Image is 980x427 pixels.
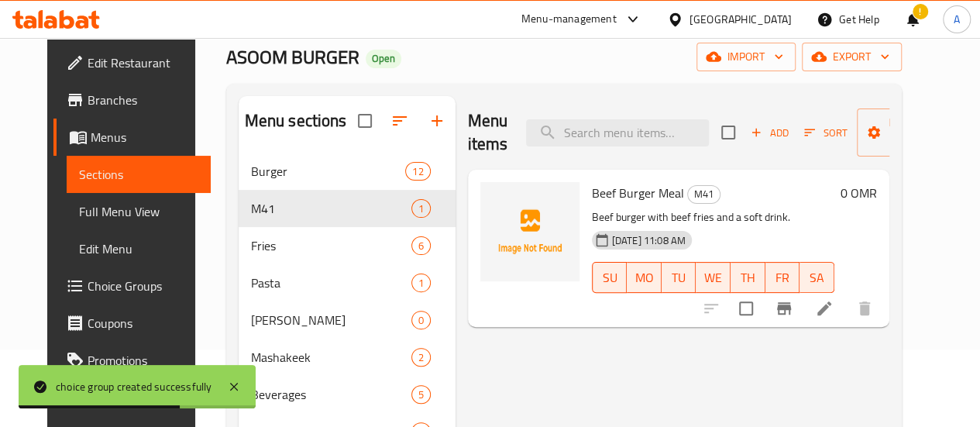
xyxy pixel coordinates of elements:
a: Promotions [53,342,211,379]
span: 12 [406,164,429,179]
span: Edit Restaurant [88,53,198,72]
span: M41 [688,185,720,203]
div: M41 [687,185,720,204]
div: items [411,274,431,292]
button: MO [627,262,662,293]
button: Manage items [857,108,961,157]
div: [GEOGRAPHIC_DATA] [689,11,792,28]
span: 6 [412,239,430,253]
span: 1 [412,201,430,216]
div: Pasta1 [239,264,456,301]
div: Mr Fries [251,311,411,329]
span: 1 [412,276,430,291]
span: FR [772,267,794,289]
span: TH [737,267,759,289]
span: WE [702,267,724,289]
button: Add section [418,102,456,139]
div: Open [366,50,401,68]
span: A [954,11,960,28]
div: [PERSON_NAME]0 [239,301,456,339]
span: 2 [412,350,430,365]
div: M411 [239,190,456,227]
a: Coupons [53,305,211,342]
span: Choice Groups [88,277,198,295]
p: Beef burger with beef fries and a soft drink. [592,208,834,227]
span: TU [668,267,690,289]
button: Branch-specific-item [765,290,803,327]
a: Edit menu item [815,299,834,318]
span: Beverages [251,385,411,404]
span: Manage items [869,113,948,152]
span: 0 [412,313,430,328]
a: Edit Restaurant [53,44,211,81]
h2: Menu sections [245,109,347,133]
span: ASOOM BURGER [226,40,359,74]
span: Menus [91,128,198,146]
span: Select to update [730,292,762,325]
span: Sort sections [381,102,418,139]
div: Mashakeek2 [239,339,456,376]
input: search [526,119,709,146]
span: Open [366,52,401,65]
span: Burger [251,162,406,181]
div: items [411,236,431,255]
div: Fries6 [239,227,456,264]
div: Beverages5 [239,376,456,413]
span: Coupons [88,314,198,332]
span: M41 [251,199,411,218]
span: Edit Menu [79,239,198,258]
button: delete [846,290,883,327]
button: Sort [800,121,851,145]
a: Full Menu View [67,193,211,230]
span: MO [633,267,655,289]
span: SA [806,267,828,289]
button: TH [731,262,765,293]
span: Promotions [88,351,198,370]
a: Branches [53,81,211,119]
span: Beef Burger Meal [592,181,684,205]
span: Fries [251,236,411,255]
button: import [696,43,796,71]
div: items [411,385,431,404]
span: Add [748,124,790,142]
a: Menus [53,119,211,156]
div: items [405,162,430,181]
span: Mashakeek [251,348,411,367]
span: [PERSON_NAME] [251,311,411,329]
div: items [411,348,431,367]
span: import [709,47,783,67]
button: SA [799,262,834,293]
h2: Menu items [468,109,508,156]
span: Sections [79,165,198,184]
button: export [802,43,902,71]
img: Beef Burger Meal [480,182,579,281]
button: TU [662,262,696,293]
div: items [411,311,431,329]
div: Menu-management [521,10,617,29]
div: items [411,199,431,218]
span: Pasta [251,274,411,292]
h6: 0 OMR [841,182,877,204]
span: Sort [804,124,847,142]
a: Edit Menu [67,230,211,267]
button: Add [744,121,794,145]
div: Burger12 [239,153,456,190]
button: WE [696,262,731,293]
span: Sort items [794,121,857,145]
span: SU [599,267,621,289]
span: [DATE] 11:08 AM [606,233,692,248]
span: 5 [412,387,430,402]
button: SU [592,262,628,293]
span: Branches [88,91,198,109]
a: Sections [67,156,211,193]
div: choice group created successfully [56,378,212,395]
span: Add item [744,121,794,145]
a: Choice Groups [53,267,211,305]
button: FR [765,262,800,293]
